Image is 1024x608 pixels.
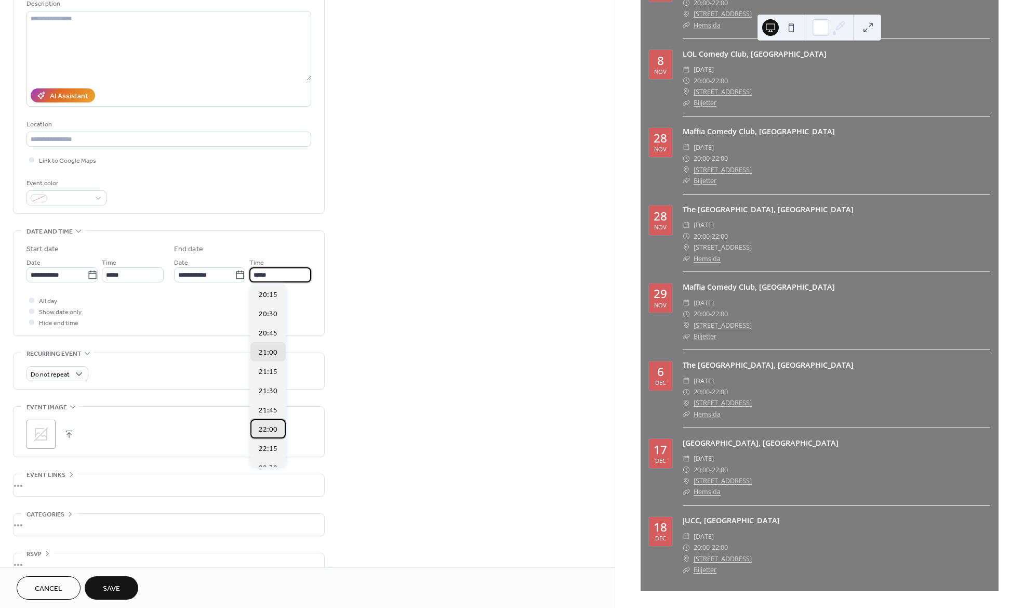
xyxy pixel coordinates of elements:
[710,542,712,553] span: -
[249,257,264,268] span: Time
[710,153,712,164] span: -
[26,402,67,413] span: Event image
[683,409,690,420] div: ​
[683,397,690,408] div: ​
[17,576,81,600] button: Cancel
[683,242,690,253] div: ​
[683,142,690,153] div: ​
[259,309,277,320] span: 20:30
[683,20,690,31] div: ​
[683,49,827,59] a: LOL Comedy Club, [GEOGRAPHIC_DATA]
[259,444,277,455] span: 22:15
[683,453,690,464] div: ​
[259,405,277,416] span: 21:45
[712,231,728,242] span: 22:00
[694,8,752,19] a: [STREET_ADDRESS]
[683,253,690,264] div: ​
[683,297,690,308] div: ​
[102,257,116,268] span: Time
[683,486,690,497] div: ​
[657,366,664,378] div: 6
[694,320,752,331] a: [STREET_ADDRESS]
[26,244,59,255] div: Start date
[174,257,188,268] span: Date
[683,75,690,86] div: ​
[694,219,714,230] span: [DATE]
[694,231,710,242] span: 20:00
[683,553,690,564] div: ​
[683,231,690,242] div: ​
[683,475,690,486] div: ​
[683,153,690,164] div: ​
[655,380,666,385] div: dec
[259,328,277,339] span: 20:45
[683,376,690,386] div: ​
[683,360,854,370] a: The [GEOGRAPHIC_DATA], [GEOGRAPHIC_DATA]
[683,164,690,175] div: ​
[683,126,835,136] a: Maffia Comedy Club, [GEOGRAPHIC_DATA]
[694,531,714,542] span: [DATE]
[26,348,82,359] span: Recurring event
[694,297,714,308] span: [DATE]
[694,176,716,185] a: Biljetter
[710,386,712,397] span: -
[694,142,714,153] span: [DATE]
[657,55,664,67] div: 8
[26,119,309,130] div: Location
[26,226,73,237] span: Date and time
[712,542,728,553] span: 22:00
[683,282,835,292] a: Maffia Comedy Club, [GEOGRAPHIC_DATA]
[683,97,690,108] div: ​
[694,21,721,30] a: Hemsida
[654,444,667,456] div: 17
[710,308,712,319] span: -
[26,509,64,520] span: Categories
[259,463,277,474] span: 22:30
[712,386,728,397] span: 22:00
[694,164,752,175] a: [STREET_ADDRESS]
[50,91,88,102] div: AI Assistant
[39,296,57,307] span: All day
[694,242,752,253] span: [STREET_ADDRESS]
[35,584,62,594] span: Cancel
[694,410,721,419] a: Hemsida
[683,515,780,525] a: JUCC, [GEOGRAPHIC_DATA]
[694,153,710,164] span: 20:00
[694,386,710,397] span: 20:00
[174,244,203,255] div: End date
[85,576,138,600] button: Save
[694,453,714,464] span: [DATE]
[683,331,690,342] div: ​
[694,64,714,75] span: [DATE]
[683,204,854,214] a: The [GEOGRAPHIC_DATA], [GEOGRAPHIC_DATA]
[683,308,690,319] div: ​
[259,424,277,435] span: 22:00
[259,290,277,301] span: 20:15
[712,75,728,86] span: 22:00
[694,475,752,486] a: [STREET_ADDRESS]
[654,146,667,152] div: nov
[683,320,690,331] div: ​
[39,307,82,318] span: Show date only
[14,514,324,536] div: •••
[694,487,721,496] a: Hemsida
[31,369,70,381] span: Do not repeat
[683,542,690,553] div: ​
[14,553,324,575] div: •••
[26,178,104,189] div: Event color
[683,86,690,97] div: ​
[683,175,690,186] div: ​
[26,257,41,268] span: Date
[710,75,712,86] span: -
[39,156,96,166] span: Link to Google Maps
[654,133,667,145] div: 28
[31,88,95,102] button: AI Assistant
[694,332,716,341] a: Biljetter
[694,254,721,263] a: Hemsida
[655,535,666,541] div: dec
[683,64,690,75] div: ​
[694,565,716,574] a: Biljetter
[683,8,690,19] div: ​
[39,318,78,329] span: Hide end time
